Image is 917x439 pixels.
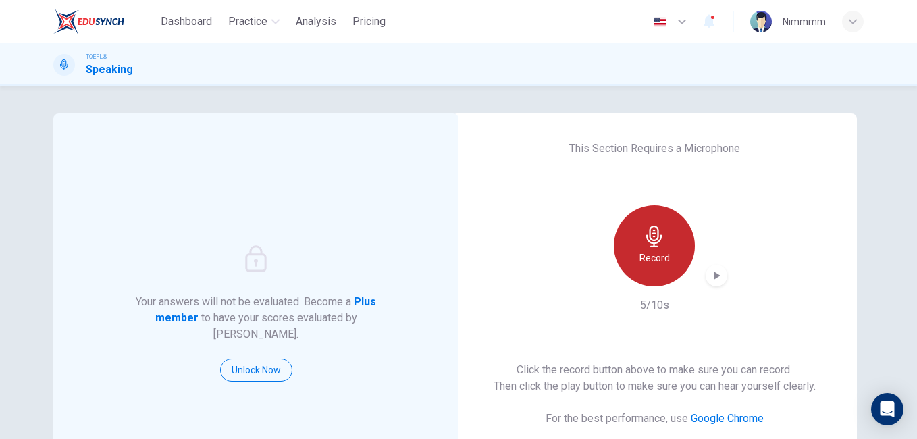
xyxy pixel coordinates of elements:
[223,9,285,34] button: Practice
[228,14,267,30] span: Practice
[783,14,826,30] div: Nimmmm
[347,9,391,34] button: Pricing
[494,362,816,394] h6: Click the record button above to make sure you can record. Then click the play button to make sur...
[296,14,336,30] span: Analysis
[691,412,764,425] a: Google Chrome
[155,9,217,34] button: Dashboard
[750,11,772,32] img: Profile picture
[614,205,695,286] button: Record
[161,14,212,30] span: Dashboard
[652,17,669,27] img: en
[86,52,107,61] span: TOEFL®
[871,393,903,425] div: Open Intercom Messenger
[86,61,133,78] h1: Speaking
[569,140,740,157] h6: This Section Requires a Microphone
[640,297,669,313] h6: 5/10s
[53,8,155,35] a: EduSynch logo
[639,250,670,266] h6: Record
[53,8,124,35] img: EduSynch logo
[546,411,764,427] h6: For the best performance, use
[352,14,386,30] span: Pricing
[134,294,378,342] h6: Your answers will not be evaluated. Become a to have your scores evaluated by [PERSON_NAME].
[290,9,342,34] button: Analysis
[220,359,292,382] button: Unlock Now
